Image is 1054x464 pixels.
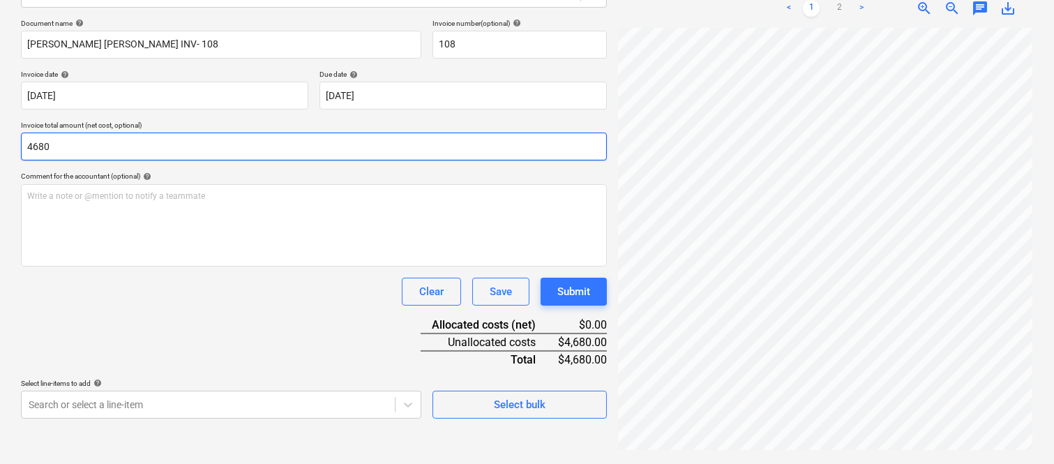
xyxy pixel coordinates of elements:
span: help [140,172,151,181]
button: Submit [541,278,607,306]
input: Invoice date not specified [21,82,308,110]
div: Select bulk [494,396,545,414]
input: Invoice total amount (net cost, optional) [21,133,607,160]
button: Clear [402,278,461,306]
div: Comment for the accountant (optional) [21,172,607,181]
span: help [510,19,521,27]
div: $0.00 [558,317,607,334]
input: Document name [21,31,421,59]
span: help [347,70,358,79]
div: Submit [557,283,590,301]
div: $4,680.00 [558,351,607,368]
p: Invoice total amount (net cost, optional) [21,121,607,133]
button: Save [472,278,529,306]
div: Invoice number (optional) [432,19,607,28]
div: Allocated costs (net) [421,317,558,334]
button: Select bulk [432,391,607,419]
span: help [73,19,84,27]
div: Unallocated costs [421,334,558,351]
div: Select line-items to add [21,379,421,388]
input: Due date not specified [319,82,607,110]
input: Invoice number [432,31,607,59]
span: help [91,379,102,387]
div: Document name [21,19,421,28]
span: help [58,70,69,79]
div: Total [421,351,558,368]
div: Clear [419,283,444,301]
div: $4,680.00 [558,334,607,351]
div: Save [490,283,512,301]
div: Due date [319,70,607,79]
div: Invoice date [21,70,308,79]
iframe: Chat Widget [984,397,1054,464]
